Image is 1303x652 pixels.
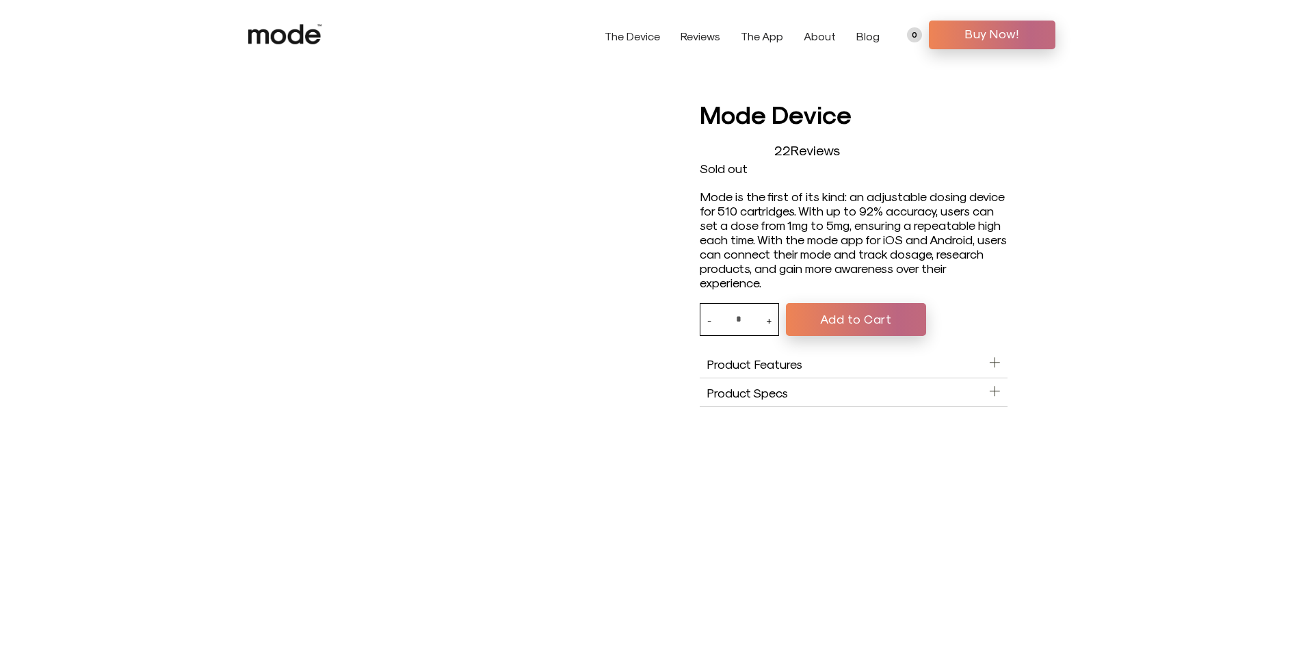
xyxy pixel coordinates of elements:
h1: Mode Device [700,97,1008,130]
a: About [804,29,836,42]
span: Reviews [791,142,840,158]
button: Add to Cart [786,303,926,336]
span: Product Features [707,356,802,371]
a: The App [741,29,783,42]
a: Buy Now! [929,21,1055,49]
span: 22 [774,142,791,158]
a: The Device [605,29,660,42]
span: Buy Now! [939,23,1045,44]
button: + [766,304,772,335]
button: - [707,304,711,335]
a: Reviews [681,29,720,42]
span: Sold out [700,161,748,175]
div: Mode is the first of its kind: an adjustable dosing device for 510 cartridges. With up to 92% acc... [700,189,1008,289]
span: Product Specs [707,385,788,400]
a: 0 [907,27,922,42]
a: Blog [856,29,880,42]
product-gallery: Mode Device product carousel [248,97,652,407]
